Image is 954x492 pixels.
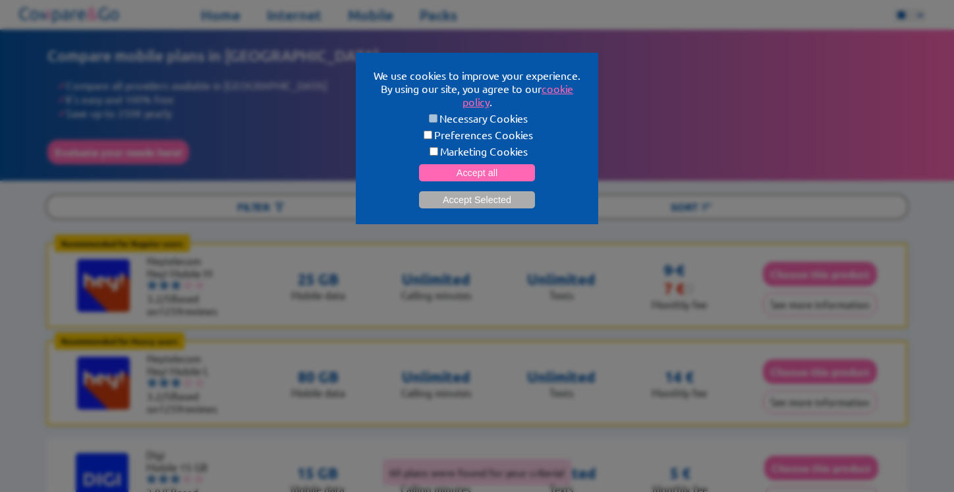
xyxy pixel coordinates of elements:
[372,128,582,141] label: Preferences Cookies
[429,114,437,123] input: Necessary Cookies
[463,82,574,108] a: cookie policy
[372,69,582,108] p: We use cookies to improve your experience. By using our site, you agree to our .
[430,147,438,156] input: Marketing Cookies
[419,191,535,208] button: Accept Selected
[424,131,432,139] input: Preferences Cookies
[419,164,535,181] button: Accept all
[372,111,582,125] label: Necessary Cookies
[372,144,582,158] label: Marketing Cookies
